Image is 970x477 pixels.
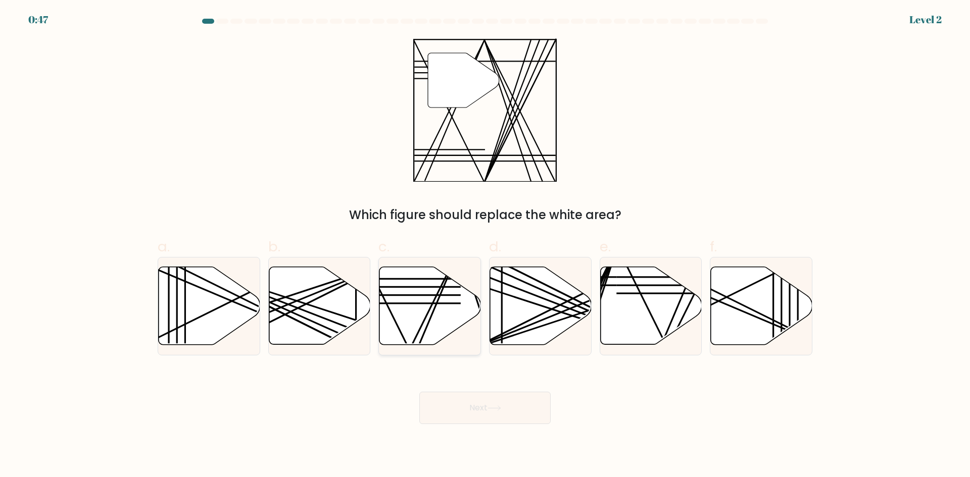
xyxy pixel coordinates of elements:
span: a. [158,237,170,256]
div: 0:47 [28,12,48,27]
button: Next [419,392,551,424]
span: d. [489,237,501,256]
div: Which figure should replace the white area? [164,206,806,224]
span: b. [268,237,280,256]
span: c. [378,237,390,256]
g: " [428,53,499,108]
span: f. [710,237,717,256]
span: e. [600,237,611,256]
div: Level 2 [909,12,942,27]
